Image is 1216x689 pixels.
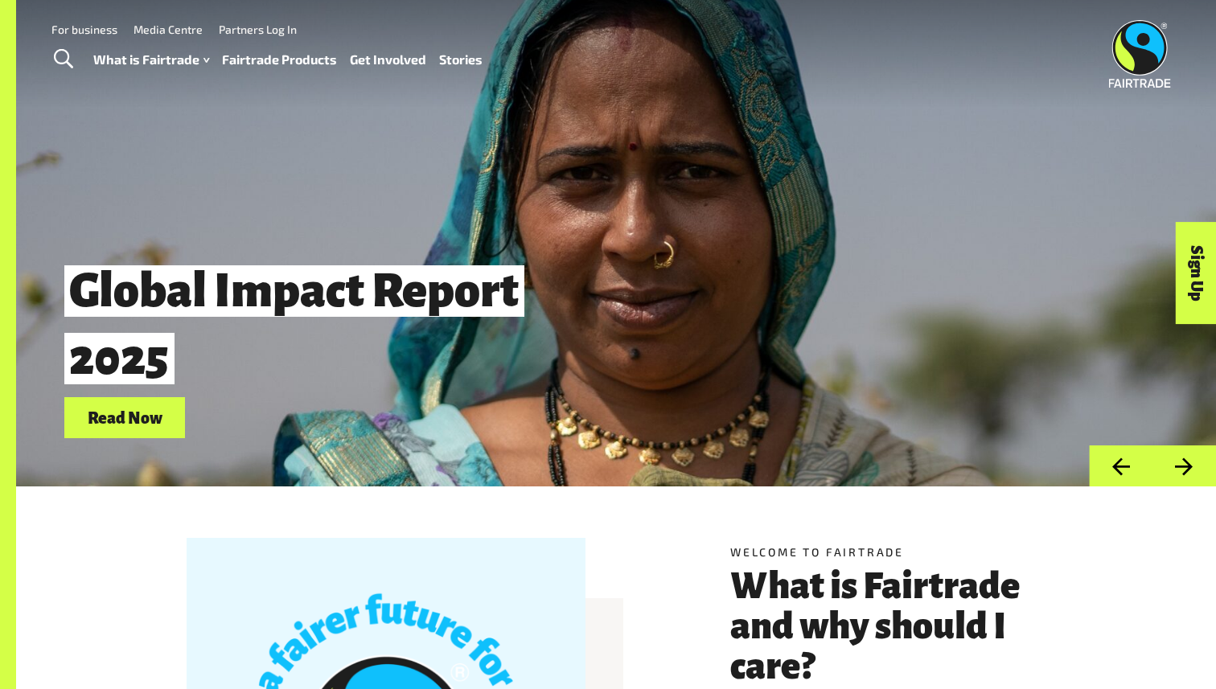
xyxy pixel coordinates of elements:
[222,48,337,72] a: Fairtrade Products
[1152,445,1216,486] button: Next
[43,39,83,80] a: Toggle Search
[1089,445,1152,486] button: Previous
[51,23,117,36] a: For business
[1109,20,1171,88] img: Fairtrade Australia New Zealand logo
[730,566,1046,687] h3: What is Fairtrade and why should I care?
[64,265,524,383] span: Global Impact Report 2025
[134,23,203,36] a: Media Centre
[93,48,209,72] a: What is Fairtrade
[219,23,297,36] a: Partners Log In
[439,48,483,72] a: Stories
[64,397,185,438] a: Read Now
[730,543,1046,560] h5: Welcome to Fairtrade
[350,48,426,72] a: Get Involved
